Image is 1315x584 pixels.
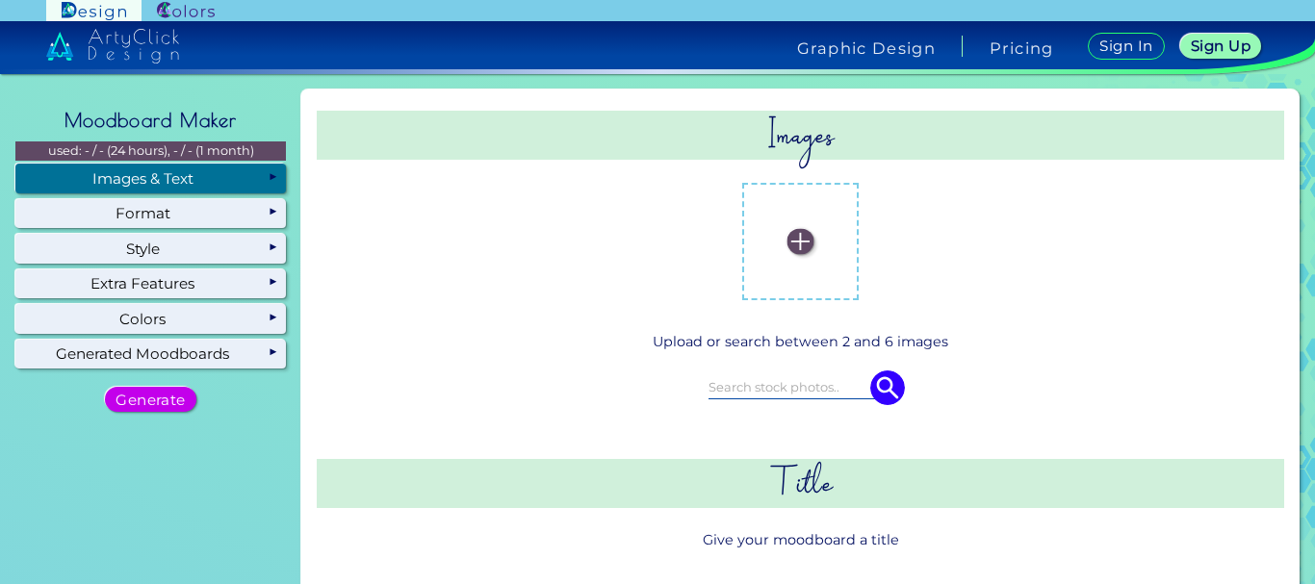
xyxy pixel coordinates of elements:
[709,376,893,397] input: Search stock photos..
[46,29,179,63] img: artyclick_design_logo_white_combined_path.svg
[15,340,286,368] div: Generated Moodboards
[15,141,286,161] p: used: - / - (24 hours), - / - (1 month)
[55,99,247,141] h2: Moodboard Maker
[1194,39,1248,53] h5: Sign Up
[990,40,1054,56] a: Pricing
[1184,35,1257,58] a: Sign Up
[157,2,215,20] img: ArtyClick Colors logo
[15,269,286,298] div: Extra Features
[15,199,286,228] div: Format
[15,304,286,333] div: Colors
[870,370,905,405] img: icon search
[324,331,1276,353] p: Upload or search between 2 and 6 images
[15,234,286,263] div: Style
[317,522,1284,558] p: Give your moodboard a title
[787,228,813,254] img: icon_plus_white.svg
[119,393,182,406] h5: Generate
[1102,39,1150,53] h5: Sign In
[797,40,936,56] h4: Graphic Design
[15,164,286,192] div: Images & Text
[317,459,1284,508] h2: Title
[317,111,1284,160] h2: Images
[1092,34,1161,59] a: Sign In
